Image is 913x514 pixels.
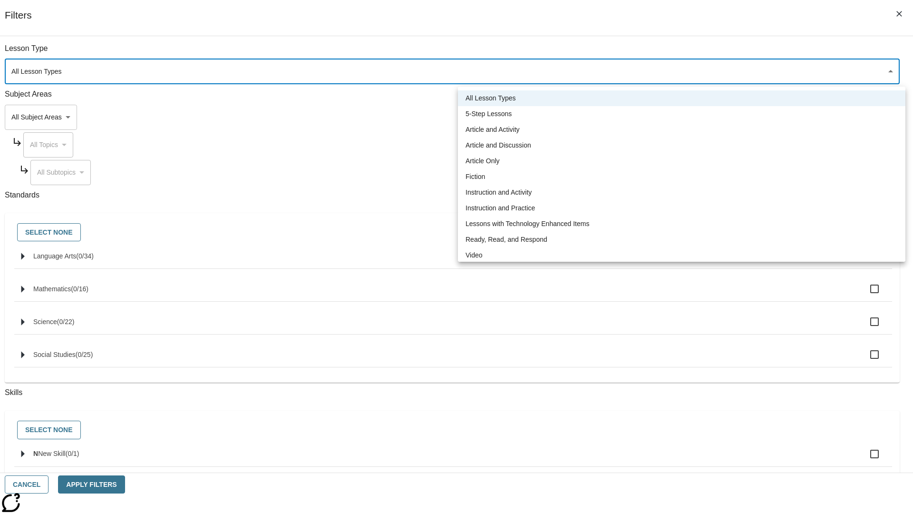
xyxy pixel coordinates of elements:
li: Instruction and Practice [458,200,905,216]
li: Article and Activity [458,122,905,138]
li: Article and Discussion [458,138,905,153]
li: Instruction and Activity [458,185,905,200]
ul: Select a lesson type [458,87,905,267]
li: 5-Step Lessons [458,106,905,122]
li: Article Only [458,153,905,169]
li: All Lesson Types [458,90,905,106]
li: Fiction [458,169,905,185]
li: Lessons with Technology Enhanced Items [458,216,905,232]
li: Ready, Read, and Respond [458,232,905,247]
li: Video [458,247,905,263]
